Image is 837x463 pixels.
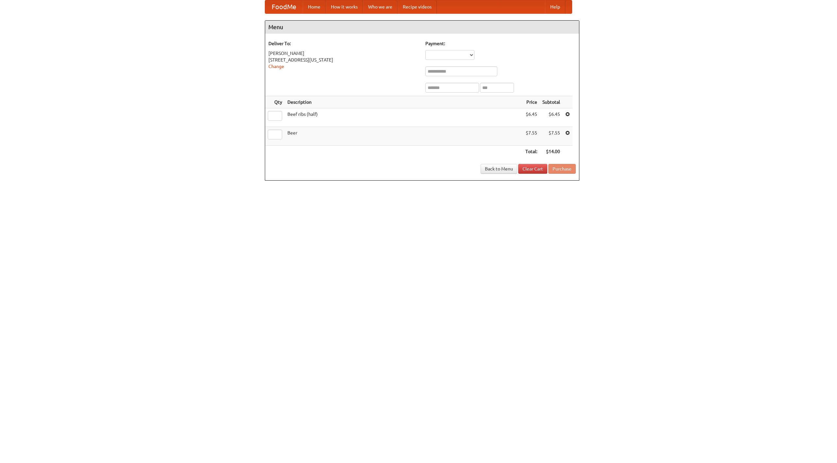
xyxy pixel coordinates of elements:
h4: Menu [265,21,579,34]
td: Beer [285,127,523,146]
td: $6.45 [540,108,563,127]
h5: Deliver To: [268,40,419,47]
div: [STREET_ADDRESS][US_STATE] [268,57,419,63]
a: Home [303,0,326,13]
th: $14.00 [540,146,563,158]
a: Who we are [363,0,398,13]
a: How it works [326,0,363,13]
td: Beef ribs (half) [285,108,523,127]
h5: Payment: [425,40,576,47]
a: Back to Menu [481,164,517,174]
th: Total: [523,146,540,158]
td: $7.55 [523,127,540,146]
td: $7.55 [540,127,563,146]
th: Subtotal [540,96,563,108]
div: [PERSON_NAME] [268,50,419,57]
a: Recipe videos [398,0,437,13]
a: Clear Cart [518,164,547,174]
td: $6.45 [523,108,540,127]
th: Description [285,96,523,108]
th: Qty [265,96,285,108]
button: Purchase [548,164,576,174]
a: Help [545,0,565,13]
a: FoodMe [265,0,303,13]
a: Change [268,64,284,69]
th: Price [523,96,540,108]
